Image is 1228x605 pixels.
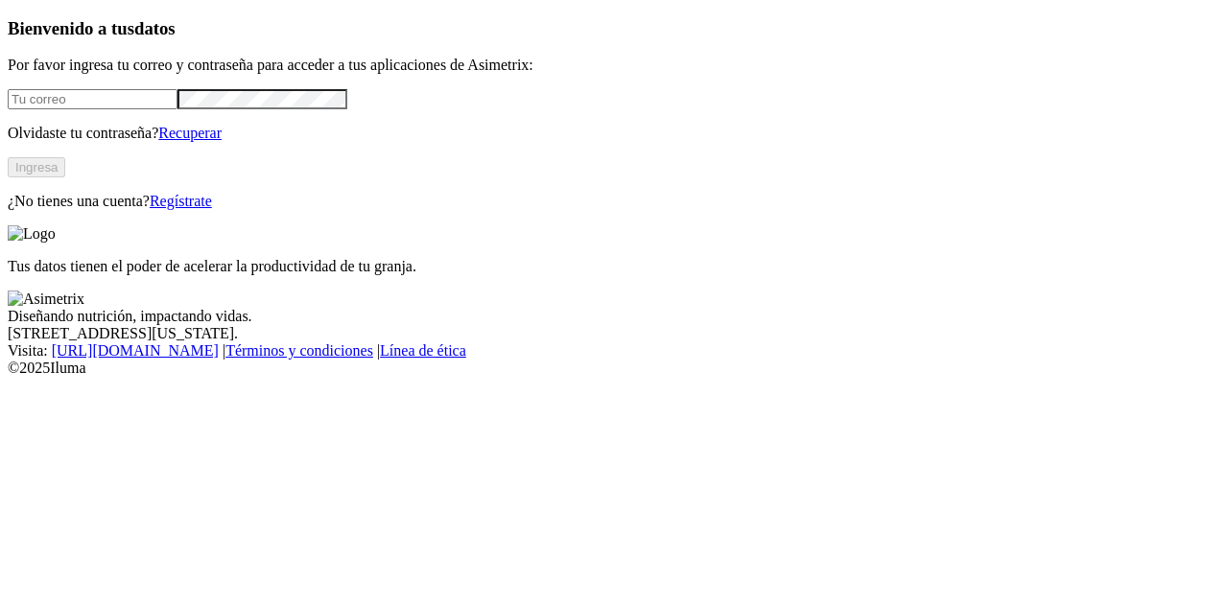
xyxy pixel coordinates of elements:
a: Regístrate [150,193,212,209]
div: Visita : | | [8,342,1220,360]
div: Diseñando nutrición, impactando vidas. [8,308,1220,325]
div: [STREET_ADDRESS][US_STATE]. [8,325,1220,342]
button: Ingresa [8,157,65,177]
a: [URL][DOMAIN_NAME] [52,342,219,359]
input: Tu correo [8,89,177,109]
p: Olvidaste tu contraseña? [8,125,1220,142]
img: Asimetrix [8,291,84,308]
img: Logo [8,225,56,243]
a: Términos y condiciones [225,342,373,359]
p: Por favor ingresa tu correo y contraseña para acceder a tus aplicaciones de Asimetrix: [8,57,1220,74]
h3: Bienvenido a tus [8,18,1220,39]
a: Recuperar [158,125,222,141]
p: Tus datos tienen el poder de acelerar la productividad de tu granja. [8,258,1220,275]
p: ¿No tienes una cuenta? [8,193,1220,210]
a: Línea de ética [380,342,466,359]
span: datos [134,18,176,38]
div: © 2025 Iluma [8,360,1220,377]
